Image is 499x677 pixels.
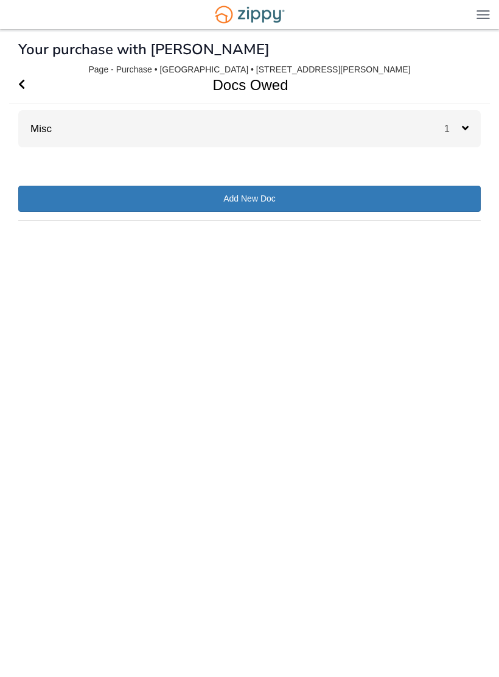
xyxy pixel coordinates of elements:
[18,186,481,212] a: Add New Doc
[89,65,411,75] div: Page - Purchase • [GEOGRAPHIC_DATA] • [STREET_ADDRESS][PERSON_NAME]
[9,66,476,103] h1: Docs Owed
[476,10,490,19] img: Mobile Dropdown Menu
[18,66,25,103] a: Go Back
[444,124,462,134] span: 1
[18,41,270,57] h1: Your purchase with [PERSON_NAME]
[18,123,52,135] a: Misc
